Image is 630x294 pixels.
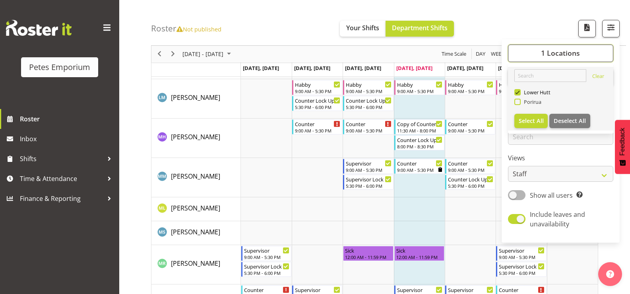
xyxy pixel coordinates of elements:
a: [PERSON_NAME] [171,93,220,102]
div: 9:00 AM - 5:30 PM [346,88,391,94]
a: [PERSON_NAME] [171,203,220,213]
div: 5:30 PM - 6:00 PM [295,104,340,110]
div: 8:00 PM - 8:30 PM [397,143,442,150]
button: Time Scale [440,49,468,59]
div: 11:30 AM - 8:00 PM [397,127,442,134]
div: Supervisor [346,159,391,167]
span: Finance & Reporting [20,193,103,204]
div: 5:30 PM - 6:00 PM [448,183,493,189]
div: 9:00 AM - 5:30 PM [499,88,544,94]
label: Views [508,154,613,163]
span: Roster [20,113,115,125]
div: Melanie Richardson"s event - Supervisor Begin From Saturday, October 11, 2025 at 9:00:00 AM GMT+1... [496,246,546,261]
div: Supervisor Lock Up [499,262,544,270]
div: 12:00 AM - 11:59 PM [396,254,442,260]
div: Counter Lock Up [346,96,391,104]
div: Supervisor Lock Up [244,262,289,270]
span: Your Shifts [346,23,379,32]
span: [DATE], [DATE] [243,64,279,72]
span: Show all users [530,191,573,200]
a: [PERSON_NAME] [171,171,220,181]
td: Mackenzie Angus resource [151,119,241,158]
div: Melanie Richardson"s event - Supervisor Lock Up Begin From Saturday, October 11, 2025 at 5:30:00 ... [496,262,546,277]
div: Counter [397,159,442,167]
td: Melanie Richardson resource [151,245,241,284]
button: Department Shifts [386,21,454,37]
span: [DATE], [DATE] [447,64,483,72]
div: Counter Lock Up [397,136,442,144]
a: [PERSON_NAME] [171,227,220,237]
div: Supervisor [448,286,493,294]
div: Counter Lock Up [448,175,493,183]
td: Matia Loizou resource [151,197,241,221]
div: Counter [346,120,391,128]
div: Counter [499,286,544,294]
span: [DATE], [DATE] [345,64,381,72]
div: Supervisor [295,286,340,294]
button: Download a PDF of the roster according to the set date range. [578,20,596,37]
div: Mackenzie Angus"s event - Counter Begin From Tuesday, October 7, 2025 at 9:00:00 AM GMT+13:00 End... [292,119,342,134]
div: Supervisor [397,286,442,294]
span: Day [475,49,486,59]
span: Porirua [521,99,542,105]
span: Week [490,49,505,59]
span: Inbox [20,133,115,145]
div: Mandy Mosley"s event - Counter Begin From Friday, October 10, 2025 at 9:00:00 AM GMT+13:00 Ends A... [445,159,495,174]
div: Supervisor [499,246,544,254]
span: [DATE], [DATE] [294,64,330,72]
div: Mackenzie Angus"s event - Counter Begin From Friday, October 10, 2025 at 9:00:00 AM GMT+13:00 End... [445,119,495,134]
div: Melanie Richardson"s event - Sick Begin From Thursday, October 9, 2025 at 12:00:00 AM GMT+13:00 E... [394,246,444,261]
span: Not published [176,25,221,33]
span: Lower Hutt [521,89,551,95]
a: [PERSON_NAME] [171,259,220,268]
div: Habby [397,80,442,88]
div: Mandy Mosley"s event - Supervisor Begin From Wednesday, October 8, 2025 at 9:00:00 AM GMT+13:00 E... [343,159,393,174]
div: Mackenzie Angus"s event - Copy of Counter Mid Shift Begin From Thursday, October 9, 2025 at 11:30... [394,119,444,134]
span: Feedback [619,128,626,156]
img: Rosterit website logo [6,20,72,36]
td: Maureen Sellwood resource [151,221,241,245]
div: Counter [448,159,493,167]
div: Counter Lock Up [295,96,340,104]
div: Habby [295,80,340,88]
button: Next [168,49,178,59]
div: Mandy Mosley"s event - Counter Begin From Thursday, October 9, 2025 at 9:00:00 AM GMT+13:00 Ends ... [394,159,444,174]
div: Melanie Richardson"s event - Supervisor Lock Up Begin From Monday, October 6, 2025 at 5:30:00 PM ... [241,262,291,277]
button: Filter Shifts [602,20,620,37]
div: Mackenzie Angus"s event - Counter Begin From Wednesday, October 8, 2025 at 9:00:00 AM GMT+13:00 E... [343,119,393,134]
div: 5:30 PM - 6:00 PM [499,270,544,276]
div: Lianne Morete"s event - Counter Lock Up Begin From Wednesday, October 8, 2025 at 5:30:00 PM GMT+1... [343,96,393,111]
div: 5:30 PM - 6:00 PM [244,270,289,276]
div: 5:30 PM - 6:00 PM [346,104,391,110]
span: Department Shifts [392,23,448,32]
div: 9:00 AM - 5:30 PM [295,127,340,134]
div: 9:00 AM - 5:30 PM [499,254,544,260]
span: [DATE] - [DATE] [182,49,224,59]
div: Counter [448,120,493,128]
span: [DATE], [DATE] [498,64,534,72]
div: Mandy Mosley"s event - Supervisor Lock Up Begin From Wednesday, October 8, 2025 at 5:30:00 PM GMT... [343,175,393,190]
h4: Roster [151,24,221,33]
div: 9:00 AM - 5:30 PM [346,167,391,173]
span: Select All [519,117,544,125]
span: [PERSON_NAME] [171,172,220,181]
div: Supervisor Lock Up [346,175,391,183]
input: Search [508,129,613,145]
span: Include leaves and unavailability [530,210,585,228]
span: Time & Attendance [20,173,103,185]
input: Search [514,69,586,82]
div: Lianne Morete"s event - Counter Lock Up Begin From Tuesday, October 7, 2025 at 5:30:00 PM GMT+13:... [292,96,342,111]
span: [PERSON_NAME] [171,259,220,268]
div: Copy of Counter Mid Shift [397,120,442,128]
div: 9:00 AM - 5:30 PM [295,88,340,94]
div: next period [166,46,180,62]
div: Habby [499,80,544,88]
span: [DATE], [DATE] [396,64,432,72]
button: Select All [514,114,548,128]
button: Deselect All [549,114,590,128]
span: [PERSON_NAME] [171,132,220,141]
div: Lianne Morete"s event - Habby Begin From Friday, October 10, 2025 at 9:00:00 AM GMT+13:00 Ends At... [445,80,495,95]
